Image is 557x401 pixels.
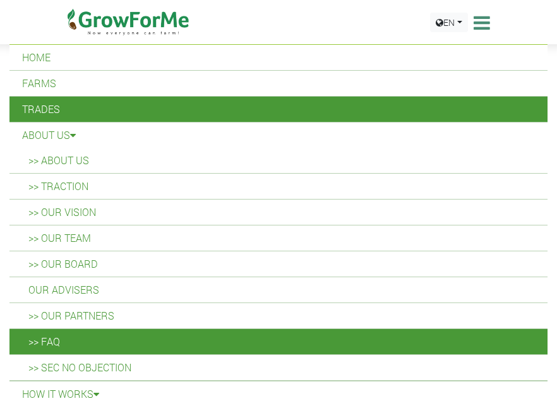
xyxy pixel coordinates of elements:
a: >> SEC No Objection [9,355,548,380]
a: About Us [9,123,548,148]
a: >> Traction [9,174,548,199]
a: Trades [9,97,548,122]
a: >> Our Board [9,251,548,277]
a: >> FAQ [9,329,548,354]
a: >> Our Team [9,225,548,251]
a: Home [9,45,548,70]
a: >> Our Partners [9,303,548,328]
a: Farms [9,71,548,96]
a: >> About Us [9,148,548,173]
a: Our Advisers [9,277,548,302]
a: EN [430,13,468,32]
a: >> Our Vision [9,200,548,225]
